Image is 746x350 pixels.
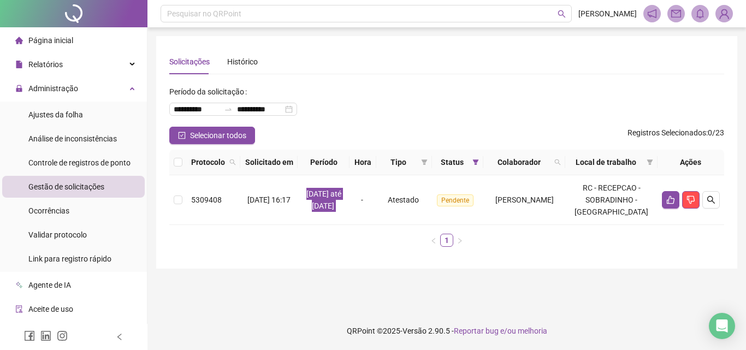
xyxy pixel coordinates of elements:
span: left [430,238,437,244]
span: left [116,333,123,341]
span: filter [644,154,655,170]
span: file [15,61,23,68]
span: to [224,105,233,114]
span: Administração [28,84,78,93]
div: Open Intercom Messenger [709,313,735,339]
span: facebook [24,330,35,341]
span: Controle de registros de ponto [28,158,131,167]
span: dislike [686,195,695,204]
li: Próxima página [453,234,466,247]
span: [PERSON_NAME] [578,8,637,20]
span: Colaborador [488,156,550,168]
img: 89225 [716,5,732,22]
button: left [427,234,440,247]
span: Gestão de solicitações [28,182,104,191]
label: Período da solicitação [169,83,251,100]
span: [PERSON_NAME] [495,195,554,204]
span: home [15,37,23,44]
span: search [554,159,561,165]
span: swap-right [224,105,233,114]
span: filter [647,159,653,165]
span: Relatórios [28,60,63,69]
footer: QRPoint © 2025 - 2.90.5 - [147,312,746,350]
span: Registros Selecionados [627,128,706,137]
span: check-square [178,132,186,139]
div: Ações [662,156,720,168]
span: audit [15,305,23,313]
span: Tipo [381,156,417,168]
span: : 0 / 23 [627,127,724,144]
span: Aceite de uso [28,305,73,313]
td: RC - RECEPCAO - SOBRADINHO - [GEOGRAPHIC_DATA] [565,175,658,225]
th: Período [298,150,350,175]
span: linkedin [40,330,51,341]
span: Pendente [437,194,473,206]
li: 1 [440,234,453,247]
span: like [666,195,675,204]
button: right [453,234,466,247]
span: Ajustes da folha [28,110,83,119]
span: [DATE] 16:17 [247,195,291,204]
th: Hora [350,150,376,175]
span: Atestado [388,195,419,204]
span: search [229,159,236,165]
span: search [558,10,566,18]
span: notification [647,9,657,19]
a: 1 [441,234,453,246]
div: Histórico [227,56,258,68]
span: Página inicial [28,36,73,45]
span: filter [419,154,430,170]
span: Local de trabalho [570,156,642,168]
div: Solicitações [169,56,210,68]
span: Protocolo [191,156,225,168]
span: Status [436,156,469,168]
span: right [457,238,463,244]
span: Reportar bug e/ou melhoria [454,327,547,335]
span: instagram [57,330,68,341]
span: [DATE] até [DATE] [306,189,341,210]
button: Selecionar todos [169,127,255,144]
span: filter [472,159,479,165]
span: mail [671,9,681,19]
span: search [552,154,563,170]
span: 5309408 [191,195,222,204]
th: Solicitado em [240,150,298,175]
span: Link para registro rápido [28,254,111,263]
span: search [227,154,238,170]
span: - [361,195,363,204]
span: bell [695,9,705,19]
span: Agente de IA [28,281,71,289]
span: Análise de inconsistências [28,134,117,143]
span: lock [15,85,23,92]
span: Ocorrências [28,206,69,215]
span: Selecionar todos [190,129,246,141]
span: filter [421,159,428,165]
li: Página anterior [427,234,440,247]
span: Versão [402,327,427,335]
span: search [707,195,715,204]
span: filter [470,154,481,170]
span: Validar protocolo [28,230,87,239]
